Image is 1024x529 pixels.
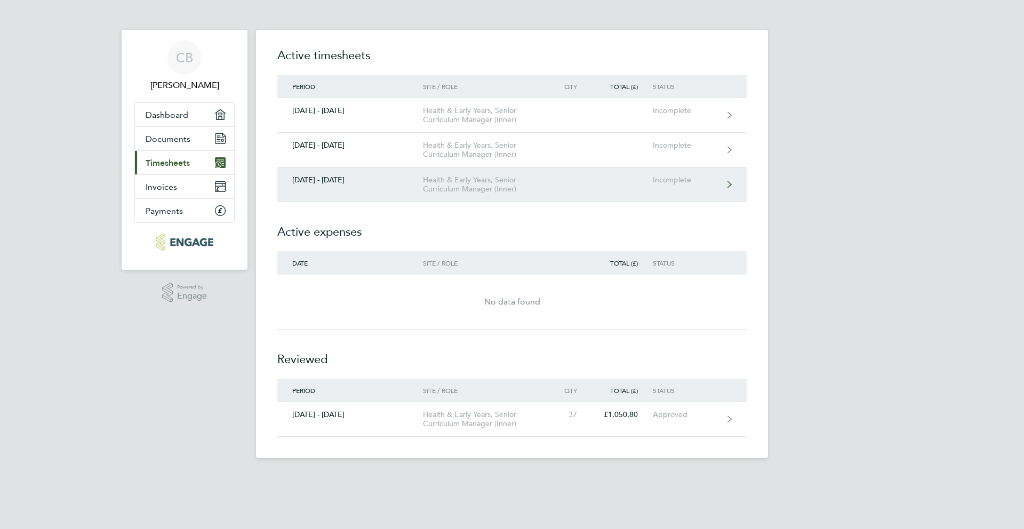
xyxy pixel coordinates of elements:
div: Date [277,259,423,267]
span: Invoices [146,182,177,192]
div: [DATE] - [DATE] [277,410,423,419]
div: Site / Role [423,259,545,267]
div: Status [653,387,718,394]
h2: Active expenses [277,202,747,251]
span: Documents [146,134,190,144]
div: Total (£) [592,387,653,394]
a: Timesheets [135,151,234,174]
a: Dashboard [135,103,234,126]
a: Invoices [135,175,234,198]
a: [DATE] - [DATE]Health & Early Years, Senior Curriculum Manager (Inner)Incomplete [277,167,747,202]
a: Documents [135,127,234,150]
div: Health & Early Years, Senior Curriculum Manager (Inner) [423,141,545,159]
span: Payments [146,206,183,216]
a: [DATE] - [DATE]Health & Early Years, Senior Curriculum Manager (Inner)Incomplete [277,98,747,133]
div: Site / Role [423,83,545,90]
div: 37 [545,410,592,419]
a: Go to home page [134,234,235,251]
span: Powered by [177,283,207,292]
a: CB[PERSON_NAME] [134,41,235,92]
span: Timesheets [146,158,190,168]
div: [DATE] - [DATE] [277,141,423,150]
div: Status [653,83,718,90]
a: [DATE] - [DATE]Health & Early Years, Senior Curriculum Manager (Inner)37£1,050.80Approved [277,402,747,437]
div: Total (£) [592,83,653,90]
div: Incomplete [653,175,718,185]
div: No data found [277,295,747,308]
span: CB [176,51,193,65]
div: Health & Early Years, Senior Curriculum Manager (Inner) [423,106,545,124]
div: Qty [545,83,592,90]
div: [DATE] - [DATE] [277,175,423,185]
a: Powered byEngage [162,283,207,303]
div: Health & Early Years, Senior Curriculum Manager (Inner) [423,410,545,428]
h2: Reviewed [277,330,747,379]
a: [DATE] - [DATE]Health & Early Years, Senior Curriculum Manager (Inner)Incomplete [277,133,747,167]
div: Incomplete [653,106,718,115]
div: £1,050.80 [592,410,653,419]
a: Payments [135,199,234,222]
span: Period [292,386,315,395]
span: Dashboard [146,110,188,120]
h2: Active timesheets [277,47,747,75]
div: Approved [653,410,718,419]
nav: Main navigation [122,30,247,270]
span: Engage [177,292,207,301]
div: Status [653,259,718,267]
div: Health & Early Years, Senior Curriculum Manager (Inner) [423,175,545,194]
div: Qty [545,387,592,394]
span: Catherine Bowdren [134,79,235,92]
div: Site / Role [423,387,545,394]
div: Incomplete [653,141,718,150]
span: Period [292,82,315,91]
div: [DATE] - [DATE] [277,106,423,115]
div: Total (£) [592,259,653,267]
img: educationmattersgroup-logo-retina.png [156,234,213,251]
